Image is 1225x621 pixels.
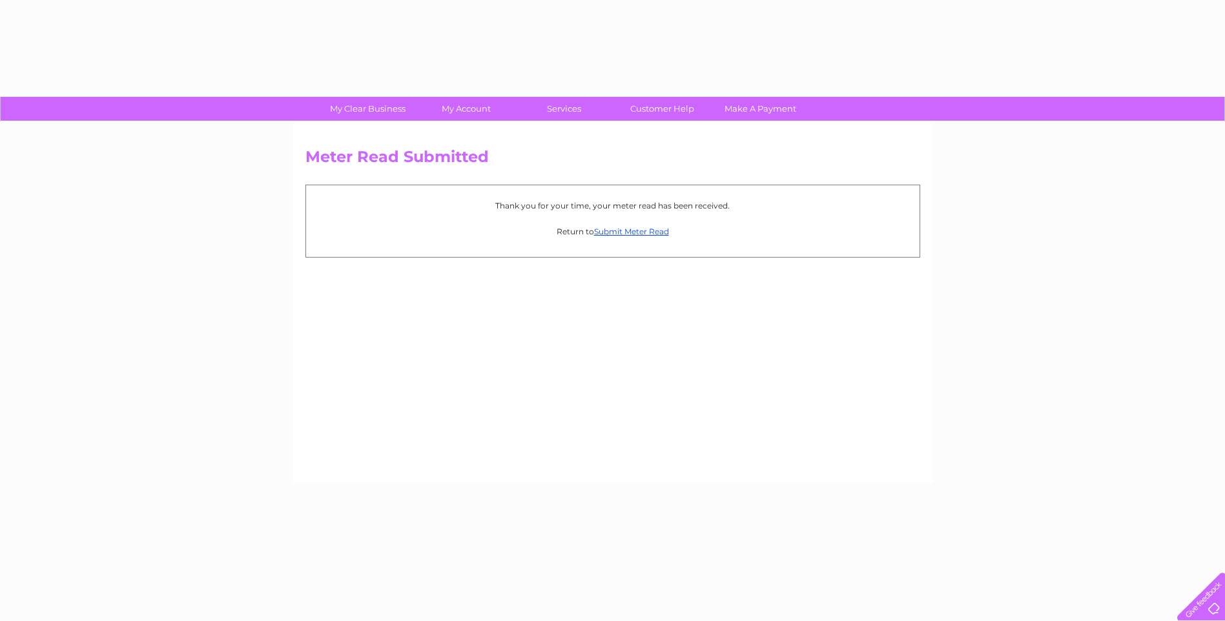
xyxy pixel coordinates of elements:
[594,227,669,236] a: Submit Meter Read
[313,225,913,238] p: Return to
[305,148,920,172] h2: Meter Read Submitted
[413,97,519,121] a: My Account
[707,97,814,121] a: Make A Payment
[313,199,913,212] p: Thank you for your time, your meter read has been received.
[314,97,421,121] a: My Clear Business
[609,97,715,121] a: Customer Help
[511,97,617,121] a: Services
